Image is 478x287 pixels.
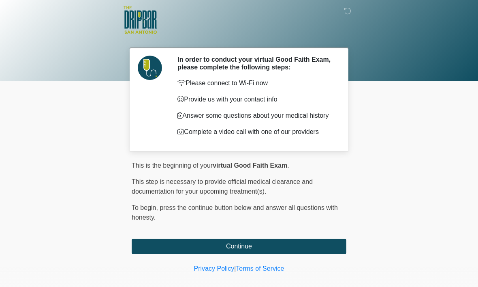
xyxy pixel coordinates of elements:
[132,239,346,254] button: Continue
[194,265,235,272] a: Privacy Policy
[132,178,313,195] span: This step is necessary to provide official medical clearance and documentation for your upcoming ...
[236,265,284,272] a: Terms of Service
[132,162,213,169] span: This is the beginning of your
[177,56,334,71] h2: In order to conduct your virtual Good Faith Exam, please complete the following steps:
[124,6,157,35] img: The DRIPBaR - San Antonio Fossil Creek Logo
[177,127,334,137] p: Complete a video call with one of our providers
[138,56,162,80] img: Agent Avatar
[213,162,287,169] strong: virtual Good Faith Exam
[132,204,338,221] span: press the continue button below and answer all questions with honesty.
[177,95,334,104] p: Provide us with your contact info
[177,111,334,121] p: Answer some questions about your medical history
[287,162,289,169] span: .
[234,265,236,272] a: |
[177,78,334,88] p: Please connect to Wi-Fi now
[132,204,160,211] span: To begin,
